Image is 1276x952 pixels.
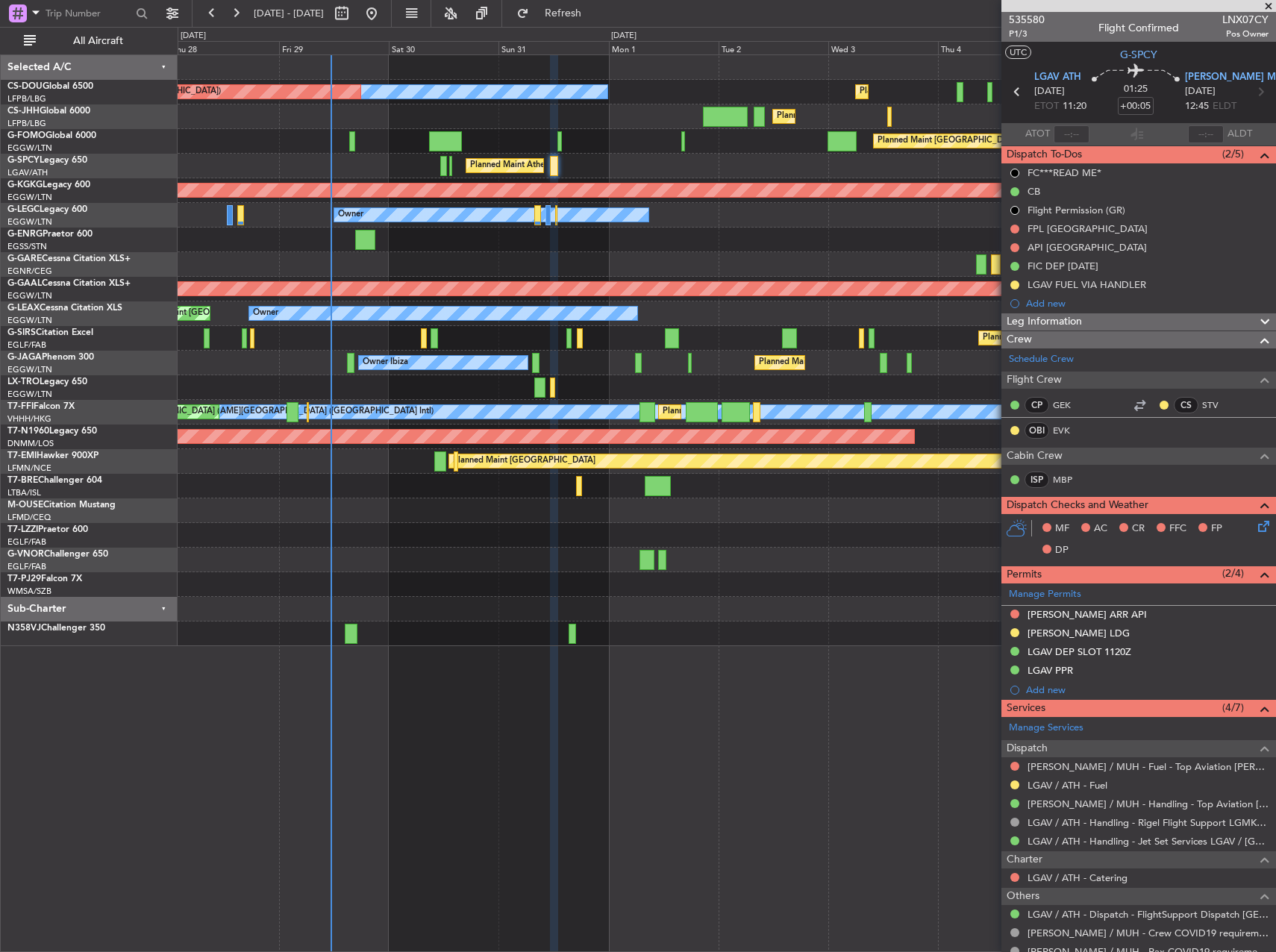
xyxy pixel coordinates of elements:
[1028,835,1269,848] a: LGAV / ATH - Handling - Jet Set Services LGAV / [GEOGRAPHIC_DATA]
[1169,522,1186,536] span: FFC
[1034,70,1081,85] span: LGAV ATH
[1028,627,1130,639] div: [PERSON_NAME] LDG
[1028,664,1073,677] div: LGAV PPR
[498,41,608,54] div: Sun 31
[1053,473,1086,486] a: MBP
[7,536,46,548] a: EGLF/FAB
[1055,543,1069,558] span: DP
[7,353,42,362] span: G-JAGA
[7,93,46,104] a: LFPB/LBG
[1222,566,1244,581] span: (2/4)
[1007,888,1039,905] span: Others
[1174,397,1198,413] div: CS
[7,216,52,228] a: EGGW/LTN
[611,30,637,43] div: [DATE]
[1098,20,1179,36] div: Flight Confirmed
[1211,522,1222,536] span: FP
[1028,871,1128,884] a: LGAV / ATH - Catering
[1028,608,1147,621] div: [PERSON_NAME] ARR API
[254,7,324,20] span: [DATE] - [DATE]
[1028,278,1146,291] div: LGAV FUEL VIA HANDLER
[7,487,41,498] a: LTBA/ISL
[1124,82,1148,97] span: 01:25
[1222,700,1244,715] span: (4/7)
[1053,398,1086,412] a: GEK
[1007,700,1045,717] span: Services
[1028,798,1269,810] a: [PERSON_NAME] / MUH - Handling - Top Aviation [PERSON_NAME]/MUH
[1202,398,1236,412] a: STV
[7,550,44,559] span: G-VNOR
[510,1,599,25] button: Refresh
[1007,448,1063,465] span: Cabin Crew
[1007,566,1042,583] span: Permits
[1026,297,1269,310] div: Add new
[1007,740,1048,757] span: Dispatch
[7,304,40,313] span: G-LEAX
[1227,127,1252,142] span: ALDT
[1185,99,1209,114] span: 12:45
[7,413,51,425] a: VHHH/HKG
[7,131,96,140] a: G-FOMOGlobal 6000
[7,512,51,523] a: LFMD/CEQ
[1034,84,1065,99] span: [DATE]
[7,205,40,214] span: G-LEGC
[7,451,37,460] span: T7-EMI
[1007,497,1148,514] span: Dispatch Checks and Weather
[1025,422,1049,439] div: OBI
[7,339,46,351] a: EGLF/FAB
[7,167,48,178] a: LGAV/ATH
[338,204,363,226] div: Owner
[1005,46,1031,59] button: UTC
[7,378,87,386] a: LX-TROLegacy 650
[7,181,90,190] a: G-KGKGLegacy 600
[389,41,498,54] div: Sat 30
[7,230,43,239] span: G-ENRG
[1028,185,1040,198] div: CB
[453,450,595,472] div: Planned Maint [GEOGRAPHIC_DATA]
[7,525,88,534] a: T7-LZZIPraetor 600
[1028,908,1269,921] a: LGAV / ATH - Dispatch - FlightSupport Dispatch [GEOGRAPHIC_DATA]
[7,476,102,485] a: T7-BREChallenger 604
[7,254,131,263] a: G-GARECessna Citation XLS+
[7,156,40,165] span: G-SPCY
[7,279,131,288] a: G-GAALCessna Citation XLS+
[7,254,42,263] span: G-GARE
[7,501,116,510] a: M-OUSECitation Mustang
[7,107,90,116] a: CS-JHHGlobal 6000
[1120,47,1157,63] span: G-SPCY
[1034,99,1059,114] span: ETOT
[7,143,52,154] a: EGGW/LTN
[7,290,52,301] a: EGGW/LTN
[1185,84,1216,99] span: [DATE]
[609,41,719,54] div: Mon 1
[759,351,994,374] div: Planned Maint [GEOGRAPHIC_DATA] ([GEOGRAPHIC_DATA])
[1028,222,1148,235] div: FPL [GEOGRAPHIC_DATA]
[7,315,52,326] a: EGGW/LTN
[7,574,82,583] a: T7-PJ29Falcon 7X
[1007,146,1082,163] span: Dispatch To-Dos
[7,427,97,436] a: T7-N1960Legacy 650
[7,107,40,116] span: CS-JHH
[7,501,43,510] span: M-OUSE
[938,41,1048,54] div: Thu 4
[1222,28,1269,40] span: Pos Owner
[7,266,52,277] a: EGNR/CEG
[7,205,87,214] a: G-LEGCLegacy 600
[46,2,131,25] input: Trip Number
[7,230,93,239] a: G-ENRGPraetor 600
[7,624,41,633] span: N358VJ
[1009,12,1045,28] span: 535580
[7,353,94,362] a: G-JAGAPhenom 300
[1025,127,1050,142] span: ATOT
[7,550,108,559] a: G-VNORChallenger 650
[1094,522,1107,536] span: AC
[7,525,38,534] span: T7-LZZI
[173,401,434,423] div: [PERSON_NAME][GEOGRAPHIC_DATA] ([GEOGRAPHIC_DATA] Intl)
[7,131,46,140] span: G-FOMO
[1028,260,1098,272] div: FIC DEP [DATE]
[7,402,34,411] span: T7-FFI
[1007,331,1032,348] span: Crew
[363,351,408,374] div: Owner Ibiza
[7,624,105,633] a: N358VJChallenger 350
[1007,313,1082,331] span: Leg Information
